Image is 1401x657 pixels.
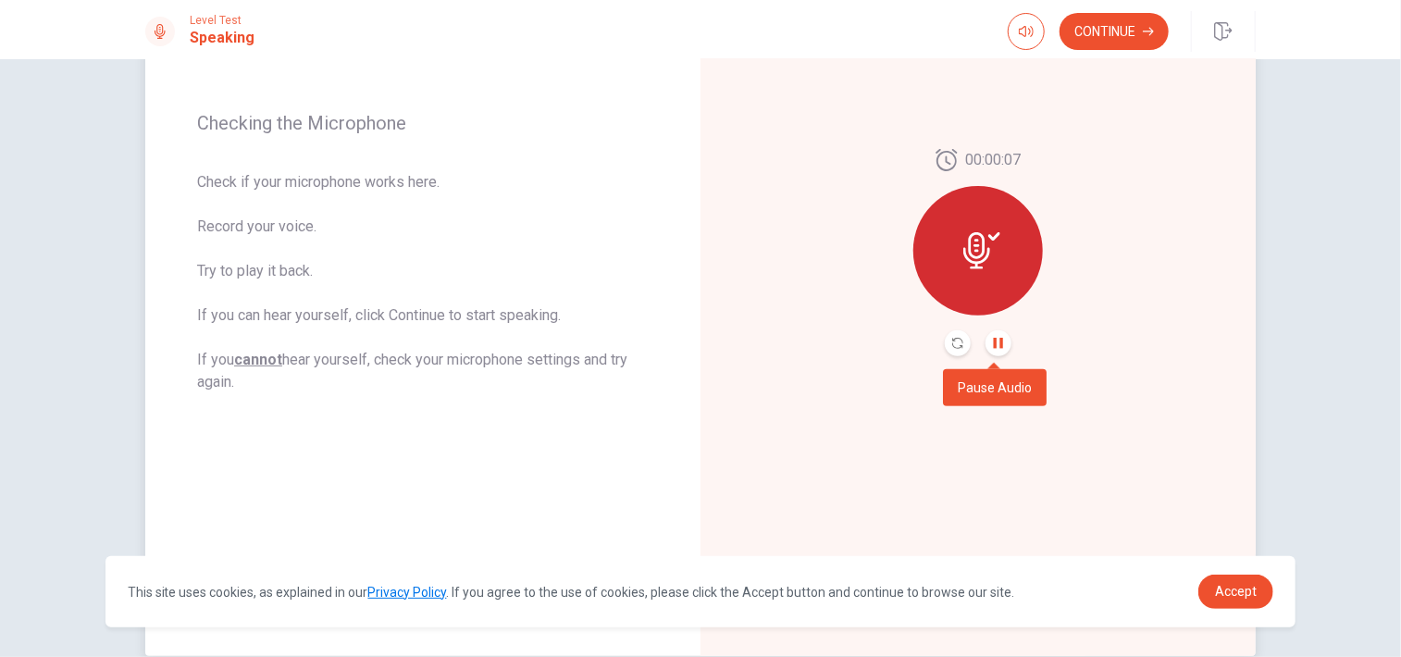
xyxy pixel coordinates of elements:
[1060,13,1169,50] button: Continue
[234,351,282,368] u: cannot
[190,27,254,49] h1: Speaking
[1215,584,1257,599] span: Accept
[197,171,649,393] span: Check if your microphone works here. Record your voice. Try to play it back. If you can hear your...
[943,369,1047,406] div: Pause Audio
[945,330,971,356] button: Record Again
[965,149,1021,171] span: 00:00:07
[1198,575,1273,609] a: dismiss cookie message
[368,585,447,600] a: Privacy Policy
[190,14,254,27] span: Level Test
[986,330,1011,356] button: Pause Audio
[128,585,1015,600] span: This site uses cookies, as explained in our . If you agree to the use of cookies, please click th...
[105,556,1296,627] div: cookieconsent
[197,112,649,134] span: Checking the Microphone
